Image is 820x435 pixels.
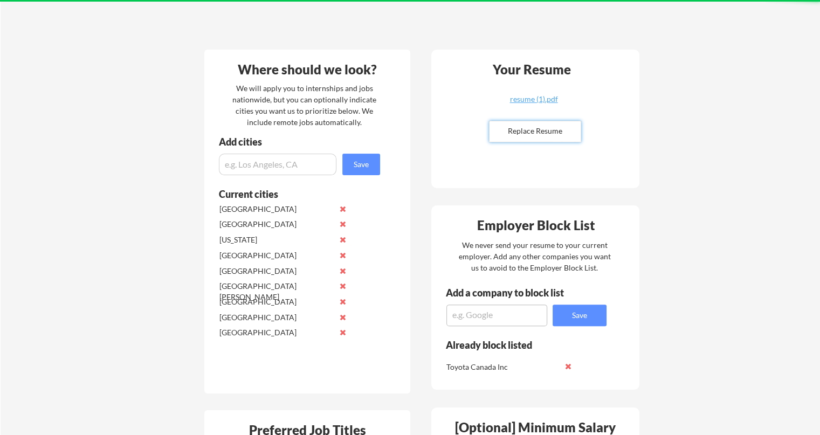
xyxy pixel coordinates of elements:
[207,63,408,76] div: Where should we look?
[553,305,607,326] button: Save
[435,421,636,434] div: [Optional] Minimum Salary
[219,219,333,230] div: [GEOGRAPHIC_DATA]
[219,137,383,147] div: Add cities
[219,296,333,307] div: [GEOGRAPHIC_DATA]
[219,204,333,215] div: [GEOGRAPHIC_DATA]
[219,154,336,175] input: e.g. Los Angeles, CA
[446,340,592,350] div: Already block listed
[219,250,333,261] div: [GEOGRAPHIC_DATA]
[219,189,368,199] div: Current cities
[436,219,636,232] div: Employer Block List
[470,95,598,103] div: resume (1).pdf
[219,327,333,338] div: [GEOGRAPHIC_DATA]
[446,288,581,298] div: Add a company to block list
[219,266,333,277] div: [GEOGRAPHIC_DATA]
[342,154,380,175] button: Save
[458,239,611,273] div: We never send your resume to your current employer. Add any other companies you want us to avoid ...
[446,362,560,372] div: Toyota Canada Inc
[470,95,598,112] a: resume (1).pdf
[219,312,333,323] div: [GEOGRAPHIC_DATA]
[219,234,333,245] div: [US_STATE]
[219,281,333,302] div: [GEOGRAPHIC_DATA][PERSON_NAME]
[478,63,585,76] div: Your Resume
[230,82,378,128] div: We will apply you to internships and jobs nationwide, but you can optionally indicate cities you ...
